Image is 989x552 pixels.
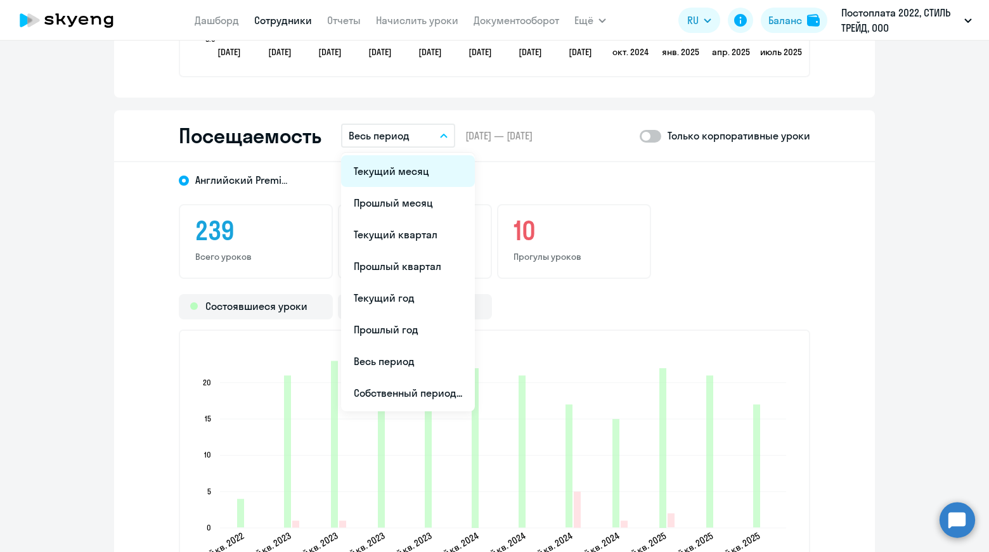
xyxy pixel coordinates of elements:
[376,14,458,27] a: Начислить уроки
[204,450,211,459] text: 10
[425,361,432,527] path: 2023-12-28T21:00:00.000Z Состоявшиеся уроки 23
[341,124,455,148] button: Весь период
[574,8,606,33] button: Ещё
[179,294,333,319] div: Состоявшиеся уроки
[706,375,713,527] path: 2025-06-29T21:00:00.000Z Состоявшиеся уроки 21
[207,487,211,496] text: 5
[514,251,635,262] p: Прогулы уроков
[474,14,559,27] a: Документооборот
[203,378,211,387] text: 20
[514,215,635,246] h3: 10
[195,215,316,246] h3: 239
[687,13,699,28] span: RU
[237,499,244,527] path: 2022-12-22T21:00:00.000Z Состоявшиеся уроки 4
[668,128,810,143] p: Только корпоративные уроки
[331,361,338,527] path: 2023-04-06T21:00:00.000Z Состоявшиеся уроки 23
[205,34,216,44] text: 8.0
[662,46,699,58] text: янв. 2025
[268,46,292,58] text: [DATE]
[254,14,312,27] a: Сотрудники
[349,128,410,143] p: Весь период
[472,368,479,528] path: 2024-03-26T21:00:00.000Z Состоявшиеся уроки 22
[292,521,299,528] path: 2023-02-21T21:00:00.000Z Прогулы 1
[368,46,392,58] text: [DATE]
[612,46,649,58] text: окт. 2024
[760,46,802,58] text: июль 2025
[659,368,666,528] path: 2025-01-07T21:00:00.000Z Состоявшиеся уроки 22
[327,14,361,27] a: Отчеты
[179,123,321,148] h2: Посещаемость
[318,46,342,58] text: [DATE]
[753,404,760,527] path: 2025-09-07T21:00:00.000Z Состоявшиеся уроки 17
[195,251,316,262] p: Всего уроков
[195,173,290,187] span: Английский Premium
[841,5,959,35] p: Постоплата 2022, СТИЛЬ ТРЕЙД, ООО
[338,294,492,319] div: Прогулы
[418,46,442,58] text: [DATE]
[678,8,720,33] button: RU
[341,153,475,411] ul: Ещё
[284,375,291,527] path: 2023-02-21T21:00:00.000Z Состоявшиеся уроки 21
[807,14,820,27] img: balance
[205,414,211,423] text: 15
[569,46,592,58] text: [DATE]
[519,46,542,58] text: [DATE]
[668,513,675,527] path: 2025-01-07T21:00:00.000Z Прогулы 2
[378,361,385,527] path: 2023-09-26T21:00:00.000Z Состоявшиеся уроки 23
[217,46,241,58] text: [DATE]
[519,375,526,527] path: 2024-06-25T21:00:00.000Z Состоявшиеся уроки 21
[835,5,978,35] button: Постоплата 2022, СТИЛЬ ТРЕЙД, ООО
[566,404,572,527] path: 2024-09-23T21:00:00.000Z Состоявшиеся уроки 17
[339,521,346,528] path: 2023-04-06T21:00:00.000Z Прогулы 1
[465,129,533,143] span: [DATE] — [DATE]
[574,492,581,528] path: 2024-09-23T21:00:00.000Z Прогулы 5
[574,13,593,28] span: Ещё
[469,46,492,58] text: [DATE]
[195,14,239,27] a: Дашборд
[768,13,802,28] div: Баланс
[712,46,750,58] text: апр. 2025
[761,8,827,33] button: Балансbalance
[621,521,628,528] path: 2024-10-01T21:00:00.000Z Прогулы 1
[612,419,619,527] path: 2024-10-01T21:00:00.000Z Состоявшиеся уроки 15
[207,523,211,532] text: 0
